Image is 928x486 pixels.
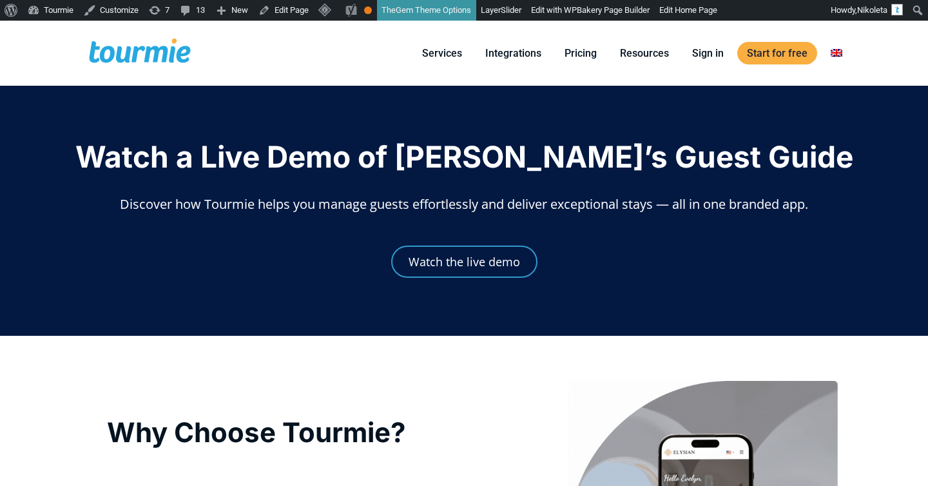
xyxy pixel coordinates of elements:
[364,6,372,14] div: OK
[75,139,853,175] span: Watch a Live Demo of [PERSON_NAME]’s Guest Guide
[737,42,817,64] a: Start for free
[120,195,808,213] span: Discover how Tourmie helps you manage guests effortlessly and deliver exceptional stays — all in ...
[391,246,537,278] a: Watch the live demo
[555,45,606,61] a: Pricing
[610,45,679,61] a: Resources
[409,256,520,267] span: Watch the live demo
[476,45,551,61] a: Integrations
[412,45,472,61] a: Services
[821,45,852,61] a: Switch to
[682,45,733,61] a: Sign in
[857,5,887,15] span: Nikoleta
